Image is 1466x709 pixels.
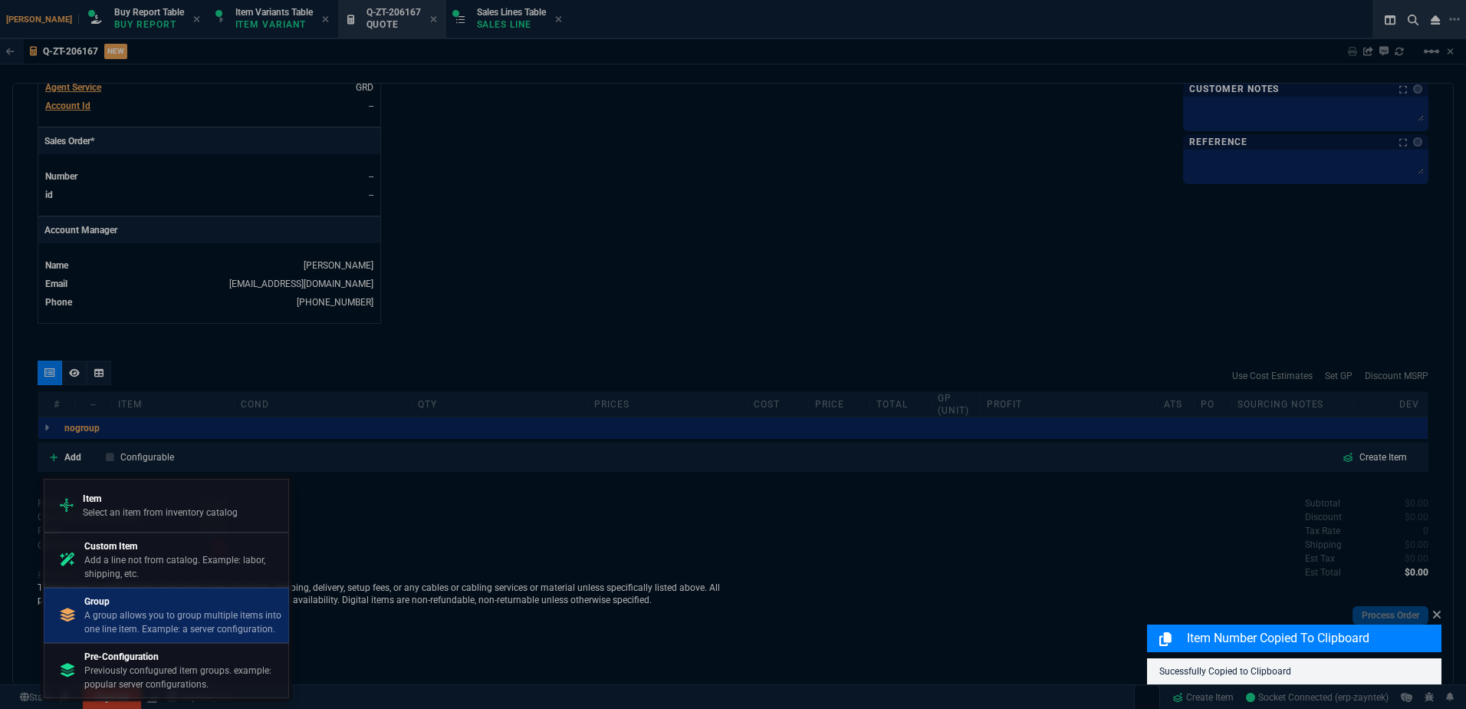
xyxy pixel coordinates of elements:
[83,492,238,506] p: Item
[84,553,282,581] p: Add a line not from catalog. Example: labor, shipping, etc.
[84,608,282,636] p: A group allows you to group multiple items into one line item. Example: a server configuration.
[84,650,282,664] p: Pre-Configuration
[84,595,282,608] p: Group
[83,506,238,519] p: Select an item from inventory catalog
[84,664,282,691] p: Previously confugured item groups. example: popular server configurations.
[1187,629,1438,648] p: Item Number Copied to Clipboard
[84,539,282,553] p: Custom Item
[1159,664,1429,678] p: Sucessfully Copied to Clipboard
